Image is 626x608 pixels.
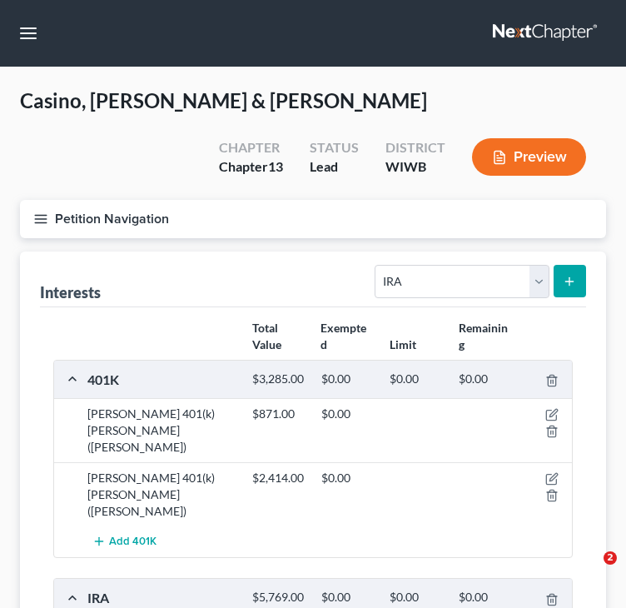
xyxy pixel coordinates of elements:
[252,321,281,351] strong: Total Value
[310,138,359,157] div: Status
[40,282,101,302] div: Interests
[20,200,606,238] button: Petition Navigation
[385,138,445,157] div: District
[313,470,382,486] div: $0.00
[87,526,161,557] button: Add 401K
[381,371,450,387] div: $0.00
[450,371,519,387] div: $0.00
[79,470,244,520] div: [PERSON_NAME] 401(k) [PERSON_NAME] ([PERSON_NAME])
[219,138,283,157] div: Chapter
[472,138,586,176] button: Preview
[450,590,519,606] div: $0.00
[268,158,283,174] span: 13
[381,590,450,606] div: $0.00
[313,590,382,606] div: $0.00
[310,157,359,177] div: Lead
[244,590,313,606] div: $5,769.00
[244,371,313,387] div: $3,285.00
[313,406,382,422] div: $0.00
[79,589,244,606] div: IRA
[79,371,244,388] div: 401K
[604,551,617,565] span: 2
[244,406,313,422] div: $871.00
[219,157,283,177] div: Chapter
[390,337,416,351] strong: Limit
[459,321,508,351] strong: Remaining
[320,321,366,351] strong: Exempted
[313,371,382,387] div: $0.00
[385,157,445,177] div: WIWB
[244,470,313,486] div: $2,414.00
[109,536,156,549] span: Add 401K
[569,551,609,591] iframe: Intercom live chat
[79,406,244,456] div: [PERSON_NAME] 401(k) [PERSON_NAME] ([PERSON_NAME])
[20,88,427,112] span: Casino, [PERSON_NAME] & [PERSON_NAME]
